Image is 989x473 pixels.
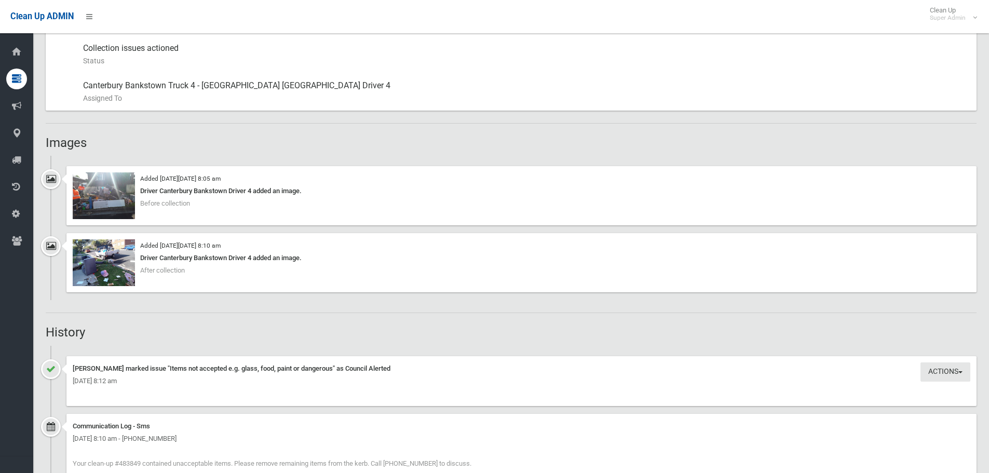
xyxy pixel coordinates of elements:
div: Collection issues actioned [83,36,968,73]
div: [PERSON_NAME] marked issue "Items not accepted e.g. glass, food, paint or dangerous" as Council A... [73,362,970,375]
span: Clean Up [925,6,976,22]
span: After collection [140,266,185,274]
div: [DATE] 8:10 am - [PHONE_NUMBER] [73,433,970,445]
span: Clean Up ADMIN [10,11,74,21]
img: 2025-09-2408.10.091298799306221646322.jpg [73,239,135,286]
div: Communication Log - Sms [73,420,970,433]
div: Driver Canterbury Bankstown Driver 4 added an image. [73,185,970,197]
small: Added [DATE][DATE] 8:05 am [140,175,221,182]
h2: History [46,326,977,339]
div: [DATE] 8:12 am [73,375,970,387]
div: Canterbury Bankstown Truck 4 - [GEOGRAPHIC_DATA] [GEOGRAPHIC_DATA] Driver 4 [83,73,968,111]
button: Actions [920,362,970,382]
small: Added [DATE][DATE] 8:10 am [140,242,221,249]
small: Status [83,55,968,67]
span: Before collection [140,199,190,207]
img: 2025-09-2408.05.105144570190974423036.jpg [73,172,135,219]
h2: Images [46,136,977,150]
small: Assigned To [83,92,968,104]
div: Driver Canterbury Bankstown Driver 4 added an image. [73,252,970,264]
span: Your clean-up #483849 contained unacceptable items. Please remove remaining items from the kerb. ... [73,460,471,467]
small: Super Admin [930,14,966,22]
